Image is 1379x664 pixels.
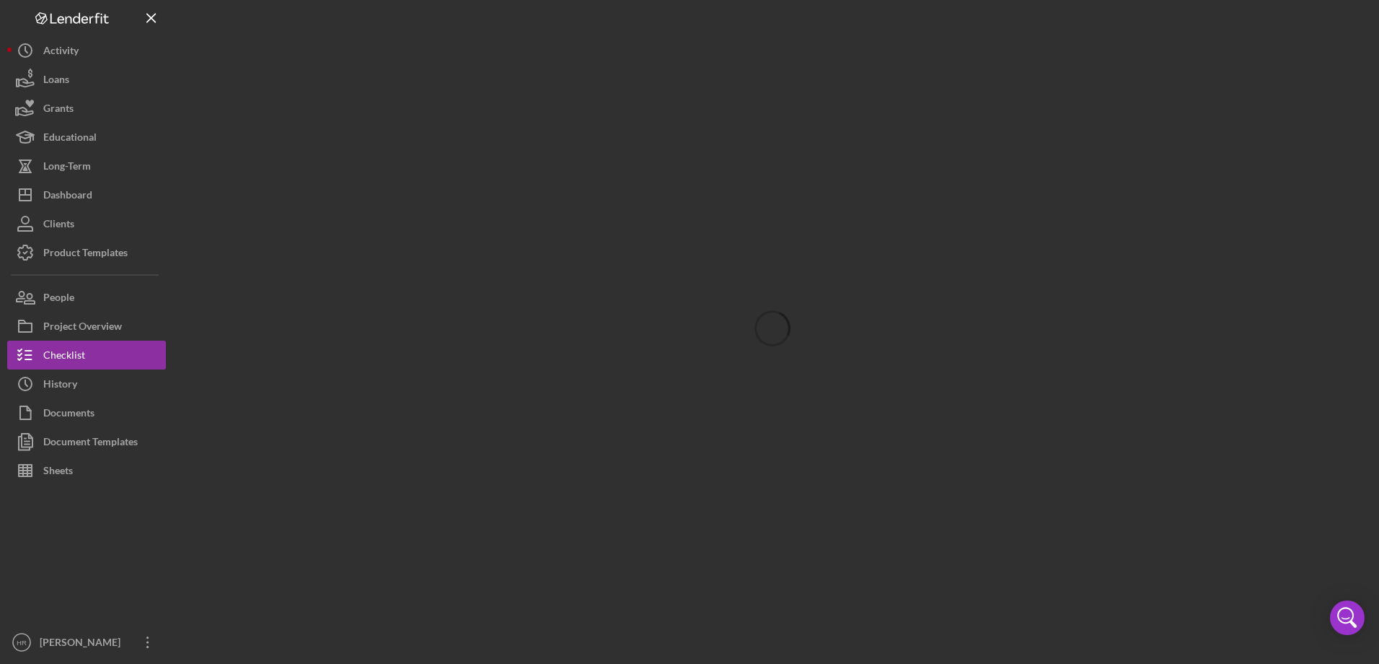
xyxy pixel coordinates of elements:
button: Documents [7,398,166,427]
button: Loans [7,65,166,94]
button: Dashboard [7,180,166,209]
button: Product Templates [7,238,166,267]
button: Document Templates [7,427,166,456]
button: Educational [7,123,166,152]
button: Checklist [7,341,166,370]
div: Document Templates [43,427,138,460]
div: Sheets [43,456,73,489]
div: Dashboard [43,180,92,213]
button: HR[PERSON_NAME] [7,628,166,657]
div: Loans [43,65,69,97]
div: Activity [43,36,79,69]
text: HR [17,639,27,647]
button: Activity [7,36,166,65]
div: People [43,283,74,315]
div: Documents [43,398,94,431]
div: Checklist [43,341,85,373]
button: People [7,283,166,312]
button: Sheets [7,456,166,485]
div: History [43,370,77,402]
button: Project Overview [7,312,166,341]
button: Clients [7,209,166,238]
div: Long-Term [43,152,91,184]
div: Open Intercom Messenger [1330,600,1365,635]
button: Long-Term [7,152,166,180]
div: Grants [43,94,74,126]
div: Clients [43,209,74,242]
div: [PERSON_NAME] [36,628,130,660]
button: History [7,370,166,398]
button: Grants [7,94,166,123]
div: Educational [43,123,97,155]
div: Product Templates [43,238,128,271]
div: Project Overview [43,312,122,344]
